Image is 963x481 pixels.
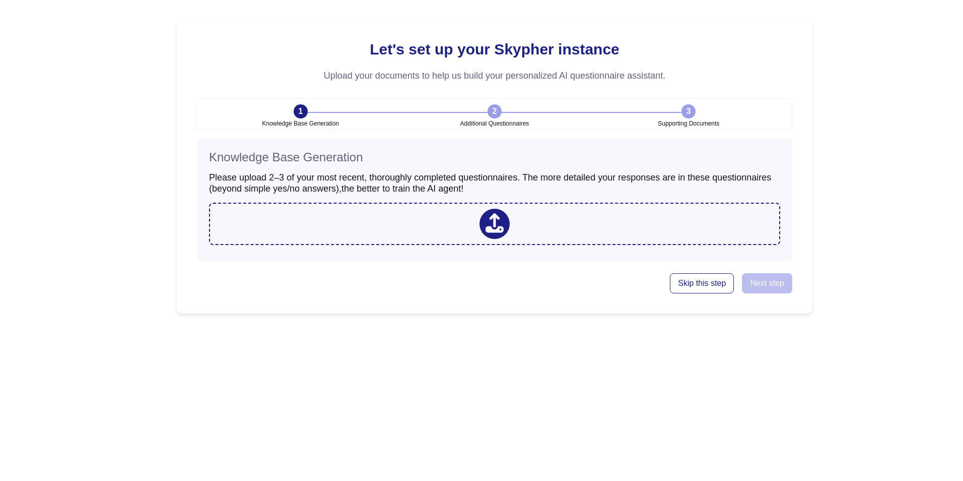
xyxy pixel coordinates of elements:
[209,150,780,165] h4: Knowledge Base Generation
[197,71,792,82] h3: Upload your documents to help us build your personalized AI questionnaire assistant.
[592,104,786,127] li: Supporting Documents
[203,104,397,127] li: Knowledge Base Generation
[678,279,726,287] span: Skip this step
[742,273,792,293] button: Next step
[670,273,734,293] button: Skip this step
[397,104,591,127] li: Additional Questionnaires
[209,172,780,194] h3: Please upload 2–3 of your most recent, thoroughly completed questionnaires. The more detailed you...
[294,104,308,118] div: 1
[681,104,696,118] div: 3
[488,104,502,118] div: 2
[197,40,792,58] h1: Let's set up your Skypher instance
[750,279,784,287] span: Next step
